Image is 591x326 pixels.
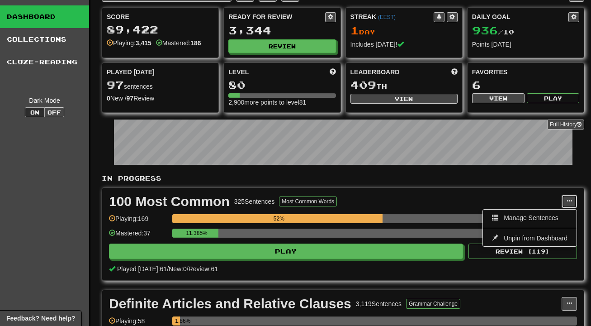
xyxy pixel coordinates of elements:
div: 80 [228,79,336,91]
strong: 97 [127,95,134,102]
strong: 0 [107,95,110,102]
span: Level [228,67,249,77]
div: Streak [350,12,434,21]
div: 52% [175,214,383,223]
button: Review [228,39,336,53]
a: (EEST) [378,14,396,20]
a: Unpin from Dashboard [483,232,577,244]
p: In Progress [102,174,584,183]
div: 89,422 [107,24,214,35]
button: Grammar Challenge [406,299,460,309]
button: View [350,94,458,104]
div: Ready for Review [228,12,325,21]
div: Favorites [472,67,579,77]
div: Mastered: [156,38,201,48]
span: / [187,265,189,273]
strong: 3,415 [136,39,151,47]
div: sentences [107,79,214,91]
button: Play [109,244,463,259]
span: Review: 61 [189,265,218,273]
div: 3,344 [228,25,336,36]
a: Full History [547,120,584,129]
div: th [350,79,458,91]
button: View [472,93,525,103]
button: Review (119) [468,244,577,259]
span: 409 [350,78,376,91]
span: / [167,265,169,273]
div: 1.86% [175,316,180,326]
button: Most Common Words [279,197,337,206]
div: Day [350,25,458,37]
span: Unpin from Dashboard [504,235,567,242]
div: 2,900 more points to level 81 [228,98,336,107]
div: 100 Most Common [109,195,230,208]
span: 936 [472,24,498,37]
button: Off [44,107,64,117]
span: 97 [107,78,124,91]
div: Playing: [107,38,151,48]
div: Score [107,12,214,21]
button: Play [527,93,579,103]
span: Manage Sentences [504,214,558,221]
div: Playing: 169 [109,214,168,229]
div: 11.385% [175,229,218,238]
div: 325 Sentences [234,197,275,206]
span: Played [DATE] [107,67,155,77]
span: / 10 [472,28,514,36]
div: Points [DATE] [472,40,579,49]
div: Dark Mode [7,96,82,105]
span: Open feedback widget [6,314,75,323]
span: New: 0 [169,265,187,273]
div: New / Review [107,94,214,103]
strong: 186 [190,39,201,47]
div: 3,119 Sentences [356,299,402,308]
div: Definite Articles and Relative Clauses [109,297,351,311]
span: Score more points to level up [330,67,336,77]
span: Played [DATE]: 61 [117,265,167,273]
div: Includes [DATE]! [350,40,458,49]
span: This week in points, UTC [451,67,458,77]
a: Manage Sentences [483,212,577,224]
div: Mastered: 37 [109,229,168,244]
div: Daily Goal [472,12,568,22]
button: On [25,107,45,117]
span: 1 [350,24,359,37]
div: 6 [472,79,579,91]
span: Leaderboard [350,67,400,77]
